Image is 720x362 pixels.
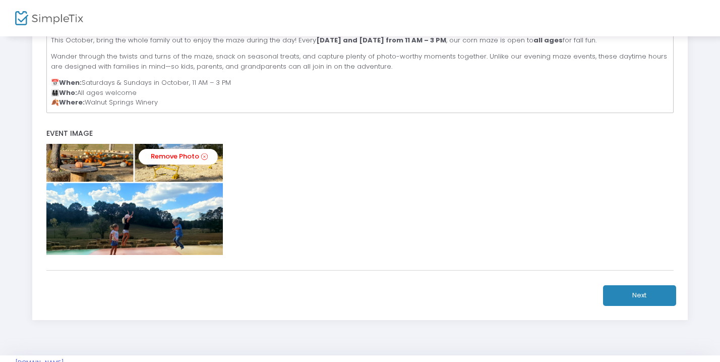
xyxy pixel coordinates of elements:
[51,78,669,108] p: 📅 Saturdays & Sundays in October, 11 AM – 3 PM 👨‍👩‍👧‍👦 All ages welcome 🍂 Walnut Springs Winery
[51,51,669,71] p: Wander through the twists and turns of the maze, snack on seasonal treats, and capture plenty of ...
[46,12,673,113] div: Rich Text Editor, main
[603,285,676,306] button: Next
[139,149,218,165] a: Remove Photo
[59,78,82,87] strong: When:
[46,144,223,255] img: ZsA7dVgAAAABJRU5ErkJggg==
[51,35,669,45] p: This October, bring the whole family out to enjoy the maze during the day! Every , our corn maze ...
[46,128,93,138] span: Event Image
[316,35,446,45] strong: [DATE] and [DATE] from 11 AM – 3 PM
[59,97,85,107] strong: Where:
[533,35,563,45] strong: all ages
[59,88,77,97] strong: Who:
